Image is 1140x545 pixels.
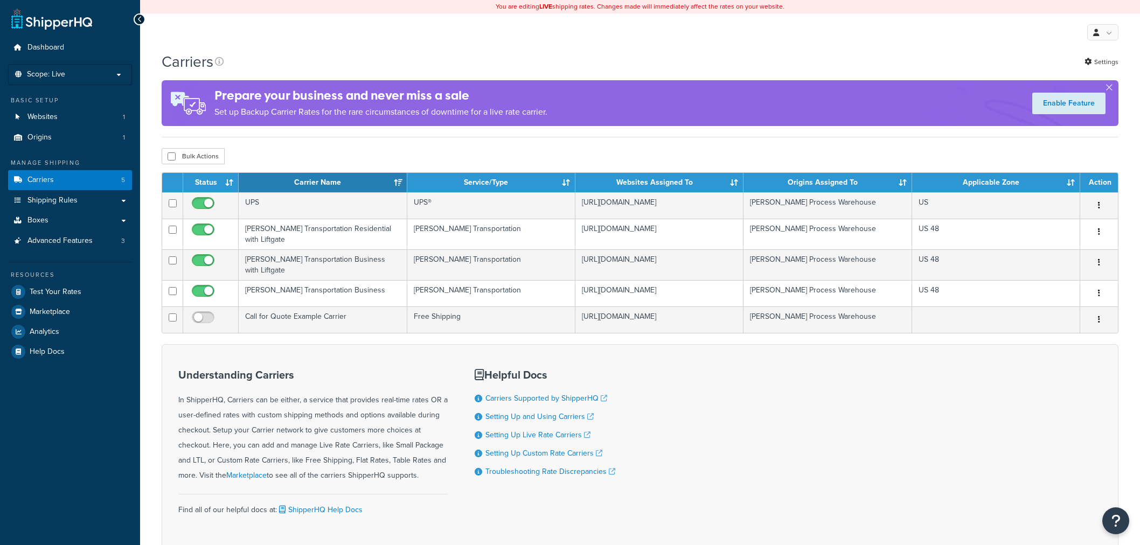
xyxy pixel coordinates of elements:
[30,288,81,297] span: Test Your Rates
[239,306,407,333] td: Call for Quote Example Carrier
[912,249,1080,280] td: US 48
[485,411,594,422] a: Setting Up and Using Carriers
[8,211,132,230] a: Boxes
[1080,173,1118,192] th: Action
[407,249,575,280] td: [PERSON_NAME] Transportation
[27,176,54,185] span: Carriers
[11,8,92,30] a: ShipperHQ Home
[743,280,912,306] td: [PERSON_NAME] Process Warehouse
[121,236,125,246] span: 3
[239,249,407,280] td: [PERSON_NAME] Transportation Business with Liftgate
[8,191,132,211] a: Shipping Rules
[575,280,743,306] td: [URL][DOMAIN_NAME]
[178,494,448,518] div: Find all of our helpful docs at:
[8,96,132,105] div: Basic Setup
[575,306,743,333] td: [URL][DOMAIN_NAME]
[30,327,59,337] span: Analytics
[27,70,65,79] span: Scope: Live
[27,236,93,246] span: Advanced Features
[743,173,912,192] th: Origins Assigned To: activate to sort column ascending
[485,429,590,441] a: Setting Up Live Rate Carriers
[214,104,547,120] p: Set up Backup Carrier Rates for the rare circumstances of downtime for a live rate carrier.
[575,249,743,280] td: [URL][DOMAIN_NAME]
[743,249,912,280] td: [PERSON_NAME] Process Warehouse
[27,133,52,142] span: Origins
[575,219,743,249] td: [URL][DOMAIN_NAME]
[277,504,363,515] a: ShipperHQ Help Docs
[8,170,132,190] li: Carriers
[27,113,58,122] span: Websites
[485,448,602,459] a: Setting Up Custom Rate Carriers
[912,219,1080,249] td: US 48
[8,342,132,361] a: Help Docs
[178,369,448,381] h3: Understanding Carriers
[575,173,743,192] th: Websites Assigned To: activate to sort column ascending
[8,128,132,148] li: Origins
[214,87,547,104] h4: Prepare your business and never miss a sale
[743,306,912,333] td: [PERSON_NAME] Process Warehouse
[575,192,743,219] td: [URL][DOMAIN_NAME]
[485,466,615,477] a: Troubleshooting Rate Discrepancies
[407,173,575,192] th: Service/Type: activate to sort column ascending
[743,219,912,249] td: [PERSON_NAME] Process Warehouse
[539,2,552,11] b: LIVE
[485,393,607,404] a: Carriers Supported by ShipperHQ
[239,192,407,219] td: UPS
[912,173,1080,192] th: Applicable Zone: activate to sort column ascending
[8,322,132,341] a: Analytics
[121,176,125,185] span: 5
[8,302,132,322] a: Marketplace
[162,51,213,72] h1: Carriers
[183,173,239,192] th: Status: activate to sort column ascending
[8,107,132,127] li: Websites
[407,192,575,219] td: UPS®
[8,107,132,127] a: Websites 1
[8,158,132,167] div: Manage Shipping
[226,470,267,481] a: Marketplace
[27,43,64,52] span: Dashboard
[8,170,132,190] a: Carriers 5
[27,196,78,205] span: Shipping Rules
[1085,54,1118,69] a: Settings
[407,306,575,333] td: Free Shipping
[162,148,225,164] button: Bulk Actions
[8,231,132,251] a: Advanced Features 3
[8,38,132,58] a: Dashboard
[162,80,214,126] img: ad-rules-rateshop-fe6ec290ccb7230408bd80ed9643f0289d75e0ffd9eb532fc0e269fcd187b520.png
[8,128,132,148] a: Origins 1
[30,347,65,357] span: Help Docs
[1102,507,1129,534] button: Open Resource Center
[178,369,448,483] div: In ShipperHQ, Carriers can be either, a service that provides real-time rates OR a user-defined r...
[1032,93,1106,114] a: Enable Feature
[912,280,1080,306] td: US 48
[912,192,1080,219] td: US
[407,280,575,306] td: [PERSON_NAME] Transportation
[239,219,407,249] td: [PERSON_NAME] Transportation Residential with Liftgate
[8,270,132,280] div: Resources
[239,173,407,192] th: Carrier Name: activate to sort column ascending
[27,216,48,225] span: Boxes
[123,133,125,142] span: 1
[8,231,132,251] li: Advanced Features
[30,308,70,317] span: Marketplace
[8,282,132,302] a: Test Your Rates
[743,192,912,219] td: [PERSON_NAME] Process Warehouse
[239,280,407,306] td: [PERSON_NAME] Transportation Business
[475,369,615,381] h3: Helpful Docs
[407,219,575,249] td: [PERSON_NAME] Transportation
[123,113,125,122] span: 1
